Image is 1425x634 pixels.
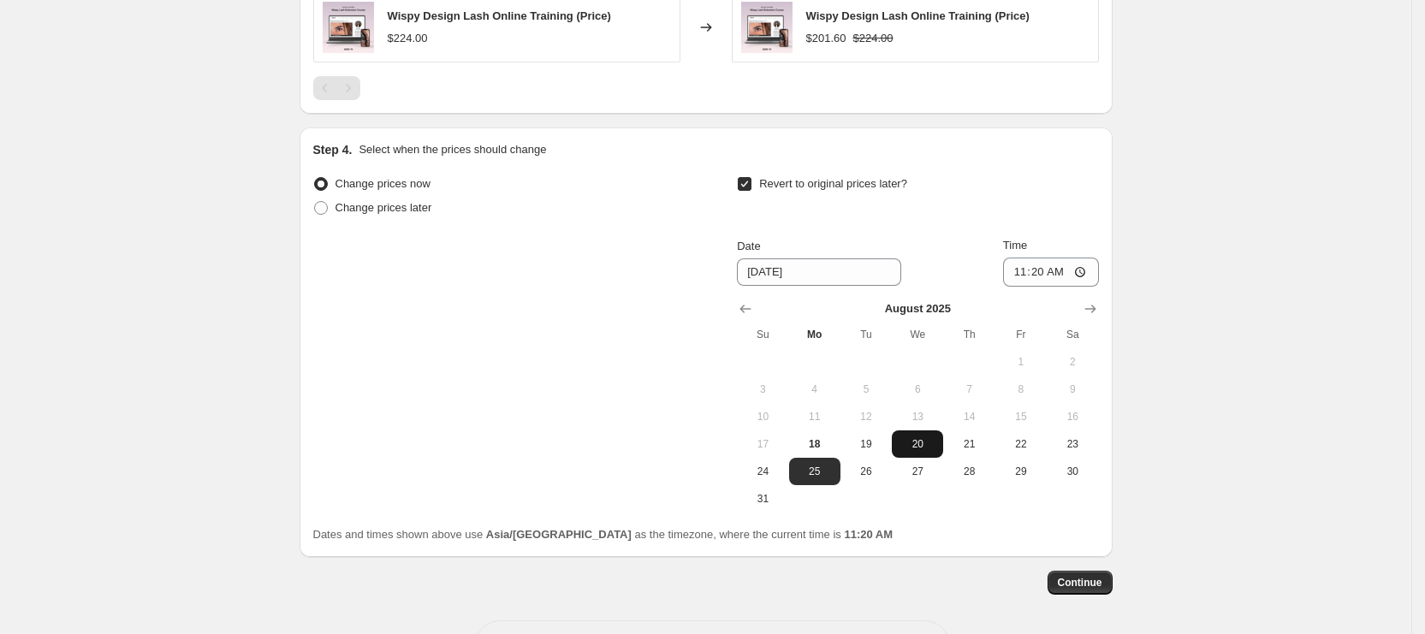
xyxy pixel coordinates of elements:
[1002,465,1040,478] span: 29
[323,2,374,53] img: WispyLashExtensionCourse_80x.png
[789,430,840,458] button: Today Monday August 18 2025
[1047,403,1098,430] button: Saturday August 16 2025
[847,382,885,396] span: 5
[847,410,885,424] span: 12
[853,30,894,47] strike: $224.00
[737,430,788,458] button: Sunday August 17 2025
[1054,355,1091,369] span: 2
[744,410,781,424] span: 10
[737,485,788,513] button: Sunday August 31 2025
[899,328,936,341] span: We
[1058,576,1102,590] span: Continue
[1047,376,1098,403] button: Saturday August 9 2025
[789,321,840,348] th: Monday
[1054,382,1091,396] span: 9
[847,328,885,341] span: Tu
[796,410,834,424] span: 11
[899,382,936,396] span: 6
[1003,239,1027,252] span: Time
[335,177,430,190] span: Change prices now
[737,376,788,403] button: Sunday August 3 2025
[840,321,892,348] th: Tuesday
[789,376,840,403] button: Monday August 4 2025
[744,492,781,506] span: 31
[1047,348,1098,376] button: Saturday August 2 2025
[486,528,632,541] b: Asia/[GEOGRAPHIC_DATA]
[950,382,988,396] span: 7
[899,437,936,451] span: 20
[1002,437,1040,451] span: 22
[995,376,1047,403] button: Friday August 8 2025
[844,528,893,541] b: 11:20 AM
[950,437,988,451] span: 21
[796,437,834,451] span: 18
[995,348,1047,376] button: Friday August 1 2025
[1054,465,1091,478] span: 30
[950,465,988,478] span: 28
[847,465,885,478] span: 26
[335,201,432,214] span: Change prices later
[744,437,781,451] span: 17
[950,328,988,341] span: Th
[796,328,834,341] span: Mo
[806,9,1030,22] span: Wispy Design Lash Online Training (Price)
[737,258,901,286] input: 8/18/2025
[806,30,846,47] div: $201.60
[1078,297,1102,321] button: Show next month, September 2025
[892,376,943,403] button: Wednesday August 6 2025
[737,321,788,348] th: Sunday
[995,321,1047,348] th: Friday
[1047,321,1098,348] th: Saturday
[840,376,892,403] button: Tuesday August 5 2025
[741,2,793,53] img: WispyLashExtensionCourse_80x.png
[892,458,943,485] button: Wednesday August 27 2025
[840,403,892,430] button: Tuesday August 12 2025
[892,321,943,348] th: Wednesday
[892,403,943,430] button: Wednesday August 13 2025
[943,430,995,458] button: Thursday August 21 2025
[737,403,788,430] button: Sunday August 10 2025
[943,321,995,348] th: Thursday
[744,328,781,341] span: Su
[388,9,611,22] span: Wispy Design Lash Online Training (Price)
[789,458,840,485] button: Monday August 25 2025
[796,465,834,478] span: 25
[1054,410,1091,424] span: 16
[840,458,892,485] button: Tuesday August 26 2025
[744,465,781,478] span: 24
[737,458,788,485] button: Sunday August 24 2025
[1047,430,1098,458] button: Saturday August 23 2025
[847,437,885,451] span: 19
[840,430,892,458] button: Tuesday August 19 2025
[796,382,834,396] span: 4
[995,403,1047,430] button: Friday August 15 2025
[899,465,936,478] span: 27
[899,410,936,424] span: 13
[313,528,894,541] span: Dates and times shown above use as the timezone, where the current time is
[744,382,781,396] span: 3
[1054,328,1091,341] span: Sa
[892,430,943,458] button: Wednesday August 20 2025
[1002,328,1040,341] span: Fr
[733,297,757,321] button: Show previous month, July 2025
[943,458,995,485] button: Thursday August 28 2025
[995,430,1047,458] button: Friday August 22 2025
[388,30,428,47] div: $224.00
[1047,458,1098,485] button: Saturday August 30 2025
[943,403,995,430] button: Thursday August 14 2025
[943,376,995,403] button: Thursday August 7 2025
[1003,258,1099,287] input: 12:00
[313,76,360,100] nav: Pagination
[737,240,760,252] span: Date
[313,141,353,158] h2: Step 4.
[1002,355,1040,369] span: 1
[1002,382,1040,396] span: 8
[950,410,988,424] span: 14
[1054,437,1091,451] span: 23
[1048,571,1113,595] button: Continue
[1002,410,1040,424] span: 15
[995,458,1047,485] button: Friday August 29 2025
[359,141,546,158] p: Select when the prices should change
[789,403,840,430] button: Monday August 11 2025
[759,177,907,190] span: Revert to original prices later?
